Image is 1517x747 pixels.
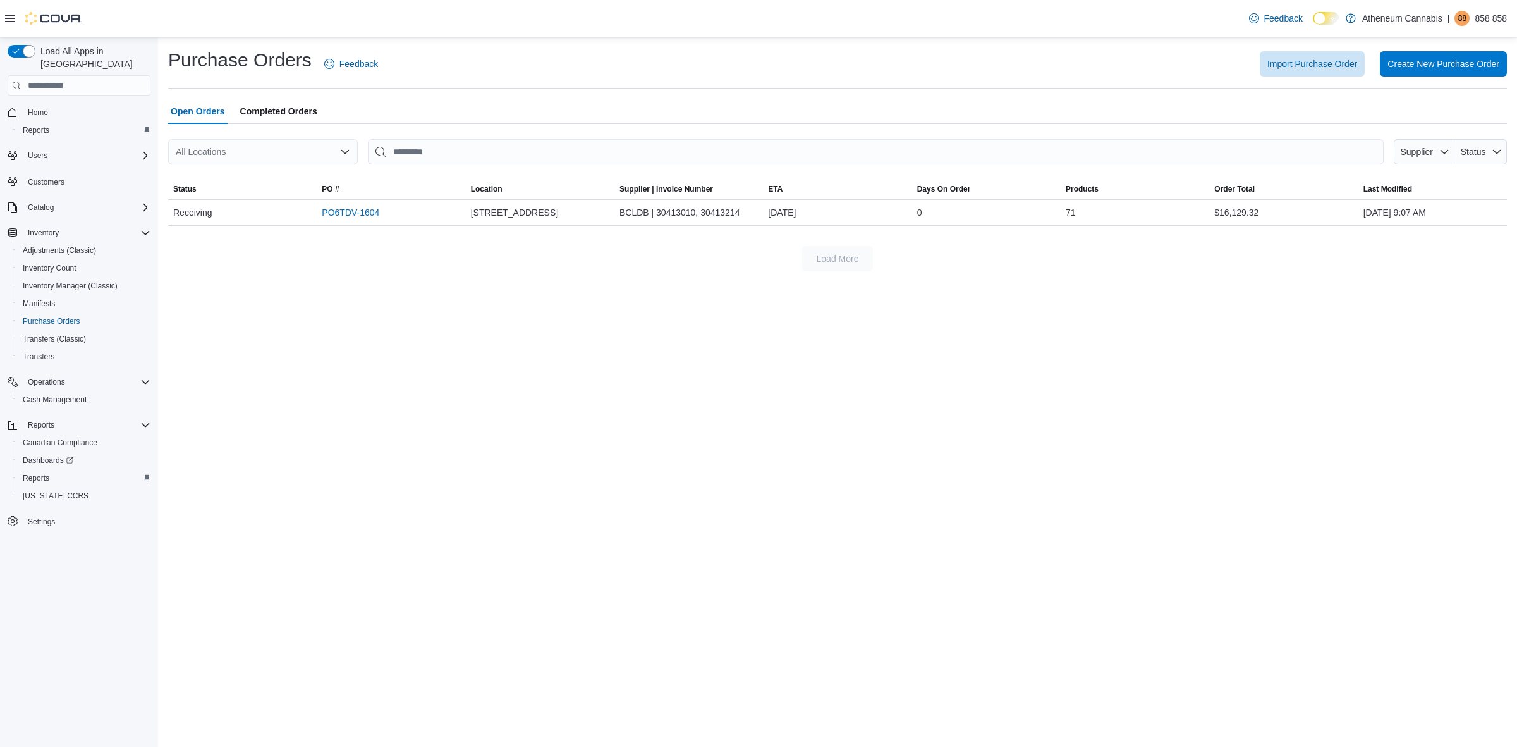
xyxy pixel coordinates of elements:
a: Canadian Compliance [18,435,102,450]
a: Reports [18,471,54,486]
button: Supplier [1394,139,1454,164]
span: Open Orders [171,99,225,124]
div: 858 858 [1454,11,1470,26]
a: Inventory Count [18,261,82,276]
button: Reports [3,416,155,434]
a: Reports [18,123,54,138]
span: Customers [23,173,150,189]
a: Feedback [1244,6,1308,31]
span: Purchase Orders [18,314,150,329]
span: Transfers [23,352,54,362]
span: Customers [28,177,64,187]
button: [US_STATE] CCRS [13,487,155,505]
span: Status [173,184,197,194]
button: Inventory [3,224,155,242]
span: [STREET_ADDRESS] [471,205,558,220]
span: Canadian Compliance [23,438,97,448]
a: Transfers (Classic) [18,331,91,347]
span: Adjustments (Classic) [18,243,150,258]
button: Transfers (Classic) [13,330,155,348]
a: Purchase Orders [18,314,85,329]
div: [DATE] [763,200,911,225]
input: This is a search bar. After typing your query, hit enter to filter the results lower in the page. [368,139,1384,164]
button: Canadian Compliance [13,434,155,452]
button: Import Purchase Order [1260,51,1365,77]
span: Users [28,151,47,161]
div: [DATE] 9:07 AM [1358,200,1507,225]
button: Manifests [13,295,155,312]
div: $16,129.32 [1209,200,1358,225]
button: Status [1454,139,1507,164]
span: 88 [1458,11,1466,26]
a: Manifests [18,296,60,311]
span: Status [1461,147,1486,157]
span: Reports [18,123,150,138]
span: Reports [23,125,49,135]
button: Users [3,147,155,164]
span: Settings [23,514,150,529]
div: BCLDB | 30413010, 30413214 [614,200,763,225]
button: Reports [13,121,155,139]
span: Settings [28,517,55,527]
button: Open list of options [340,147,350,157]
span: Completed Orders [240,99,317,124]
span: Transfers [18,349,150,364]
span: Feedback [1264,12,1303,25]
span: Washington CCRS [18,488,150,503]
button: Reports [13,469,155,487]
span: Dashboards [18,453,150,468]
button: Last Modified [1358,179,1507,199]
button: Home [3,103,155,121]
button: Inventory [23,225,64,240]
span: Import Purchase Order [1267,58,1357,70]
button: Transfers [13,348,155,366]
button: Supplier | Invoice Number [614,179,763,199]
span: Transfers (Classic) [23,334,86,344]
span: 0 [917,205,922,220]
input: Dark Mode [1313,12,1339,25]
span: Products [1066,184,1099,194]
span: Last Modified [1363,184,1412,194]
p: | [1447,11,1450,26]
span: Load All Apps in [GEOGRAPHIC_DATA] [35,45,150,70]
span: Transfers (Classic) [18,331,150,347]
p: Atheneum Cannabis [1362,11,1442,26]
a: [US_STATE] CCRS [18,488,94,503]
a: Transfers [18,349,59,364]
button: PO # [317,179,465,199]
button: Catalog [3,199,155,216]
span: Feedback [339,58,378,70]
button: Catalog [23,200,59,215]
button: Load More [802,246,873,271]
span: Adjustments (Classic) [23,245,96,256]
div: Location [471,184,503,194]
span: Home [23,104,150,120]
span: Reports [23,417,150,433]
span: Canadian Compliance [18,435,150,450]
a: Dashboards [13,452,155,469]
span: Operations [23,374,150,390]
a: Home [23,105,53,120]
span: Dashboards [23,455,73,466]
span: Inventory Manager (Classic) [23,281,118,291]
a: Settings [23,514,60,529]
img: Cova [25,12,82,25]
a: Feedback [319,51,383,77]
span: Catalog [28,202,54,213]
span: Supplier | Invoice Number [619,184,713,194]
button: Users [23,148,52,163]
button: Products [1061,179,1209,199]
button: Cash Management [13,391,155,409]
a: Customers [23,175,70,190]
span: ETA [768,184,783,194]
span: Order Total [1214,184,1255,194]
span: Manifests [23,299,55,309]
span: Purchase Orders [23,316,80,326]
button: Operations [3,373,155,391]
span: Reports [23,473,49,483]
span: Operations [28,377,65,387]
span: Inventory [23,225,150,240]
span: Supplier [1401,147,1433,157]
